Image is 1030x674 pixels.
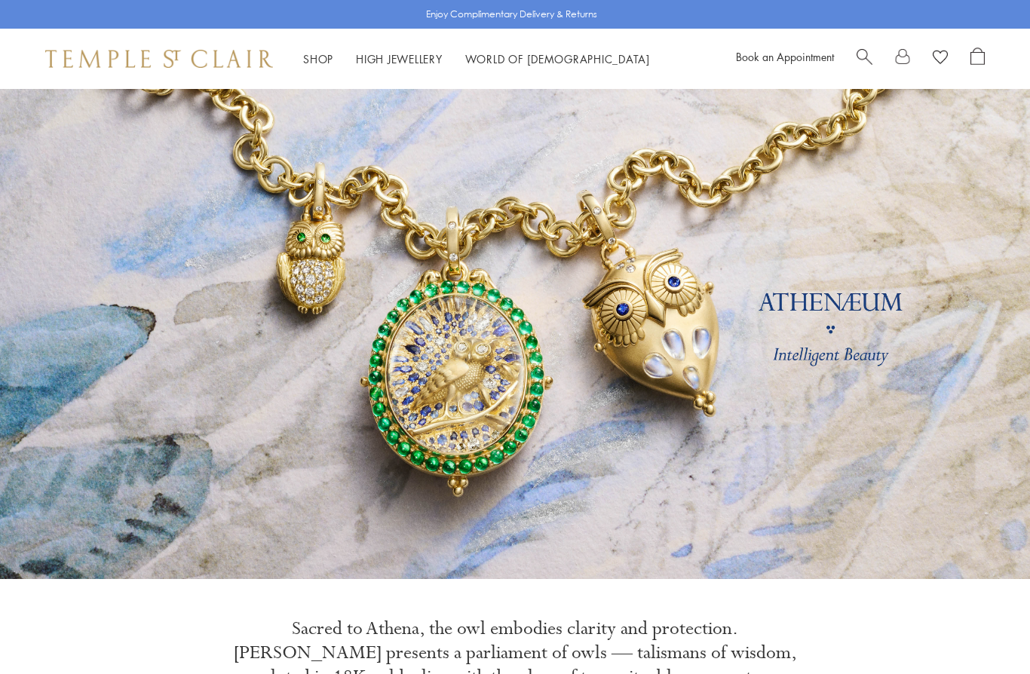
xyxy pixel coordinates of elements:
img: Temple St. Clair [45,50,273,68]
a: World of [DEMOGRAPHIC_DATA]World of [DEMOGRAPHIC_DATA] [465,51,650,66]
a: View Wishlist [933,47,948,70]
nav: Main navigation [303,50,650,69]
a: Search [857,47,872,70]
a: Open Shopping Bag [970,47,985,70]
a: ShopShop [303,51,333,66]
a: High JewelleryHigh Jewellery [356,51,443,66]
p: Enjoy Complimentary Delivery & Returns [426,7,597,22]
iframe: Gorgias live chat messenger [955,603,1015,659]
a: Book an Appointment [736,49,834,64]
